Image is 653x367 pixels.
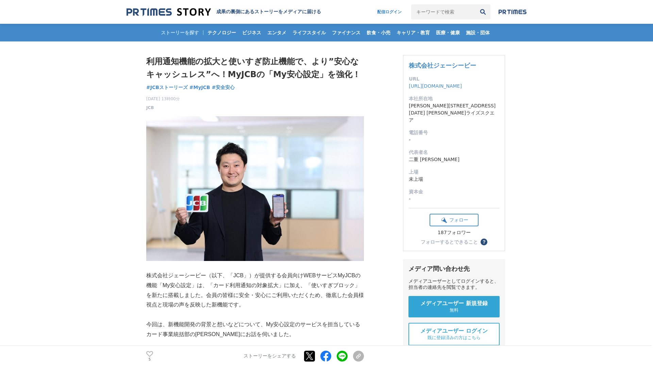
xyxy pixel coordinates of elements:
[430,230,479,236] div: 187フォロワー
[430,214,479,226] button: フォロー
[421,240,478,244] div: フォローするとできること
[329,24,363,41] a: ファイナンス
[239,24,264,41] a: ビジネス
[481,239,487,245] button: ？
[420,300,488,307] span: メディアユーザー 新規登録
[409,95,499,102] dt: 本社所在地
[408,278,500,291] div: メディアユーザーとしてログインすると、担当者の連絡先を閲覧できます。
[433,30,463,36] span: 医療・健康
[475,4,490,19] button: 検索
[364,30,393,36] span: 飲食・小売
[146,84,188,90] span: #JCBストーリーズ
[463,24,492,41] a: 施設・団体
[408,323,500,346] a: メディアユーザー ログイン 既に登録済みの方はこちら
[212,84,235,91] a: #安全安心
[408,265,500,273] div: メディア問い合わせ先
[409,83,462,89] a: [URL][DOMAIN_NAME]
[146,271,364,310] p: 株式会社ジェーシービー（以下、「JCB」）が提供する会員向けWEBサービスMyJCBの機能「My安心設定」は、「カード利用通知の対象拡大」に加え、「使いすぎブロック」を新たに搭載しました。会員の...
[189,84,210,91] a: #MyJCB
[370,4,408,19] a: 配信ログイン
[290,24,329,41] a: ライフスタイル
[146,358,153,361] p: 5
[394,30,433,36] span: キャリア・教育
[408,296,500,317] a: メディアユーザー 新規登録 無料
[409,156,499,163] dd: 二重 [PERSON_NAME]
[499,9,526,15] img: prtimes
[146,96,180,102] span: [DATE] 13時00分
[205,30,239,36] span: テクノロジー
[205,24,239,41] a: テクノロジー
[450,307,458,313] span: 無料
[409,149,499,156] dt: 代表者名
[212,84,235,90] span: #安全安心
[127,7,211,17] img: 成果の裏側にあるストーリーをメディアに届ける
[329,30,363,36] span: ファイナンス
[463,30,492,36] span: 施設・団体
[290,30,329,36] span: ライフスタイル
[409,169,499,176] dt: 上場
[409,176,499,183] dd: 未上場
[239,30,264,36] span: ビジネス
[409,102,499,124] dd: [PERSON_NAME][STREET_ADDRESS][DATE] [PERSON_NAME]ライズスクエア
[411,4,475,19] input: キーワードで検索
[146,105,154,111] a: JCB
[146,320,364,339] p: 今回は、新機能開発の背景と想いなどについて、My安心設定のサービスを担当しているカード事業統括部の[PERSON_NAME]にお話を伺いました。
[265,30,289,36] span: エンタメ
[433,24,463,41] a: 医療・健康
[409,62,476,69] a: 株式会社ジェーシービー
[146,55,364,81] h1: 利用通知機能の拡大と使いすぎ防止機能で、より”安心なキャッシュレス”へ！MyJCBの「My安心設定」を強化！
[265,24,289,41] a: エンタメ
[409,129,499,136] dt: 電話番号
[189,84,210,90] span: #MyJCB
[409,188,499,195] dt: 資本金
[216,9,321,15] h2: 成果の裏側にあるストーリーをメディアに届ける
[244,353,296,360] p: ストーリーをシェアする
[428,335,481,341] span: 既に登録済みの方はこちら
[409,195,499,203] dd: -
[146,84,188,91] a: #JCBストーリーズ
[482,240,486,244] span: ？
[420,328,488,335] span: メディアユーザー ログイン
[127,7,321,17] a: 成果の裏側にあるストーリーをメディアに届ける 成果の裏側にあるストーリーをメディアに届ける
[409,75,499,83] dt: URL
[146,116,364,261] img: thumbnail_9fc79d80-737b-11f0-a95f-61df31054317.jpg
[409,136,499,143] dd: -
[364,24,393,41] a: 飲食・小売
[394,24,433,41] a: キャリア・教育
